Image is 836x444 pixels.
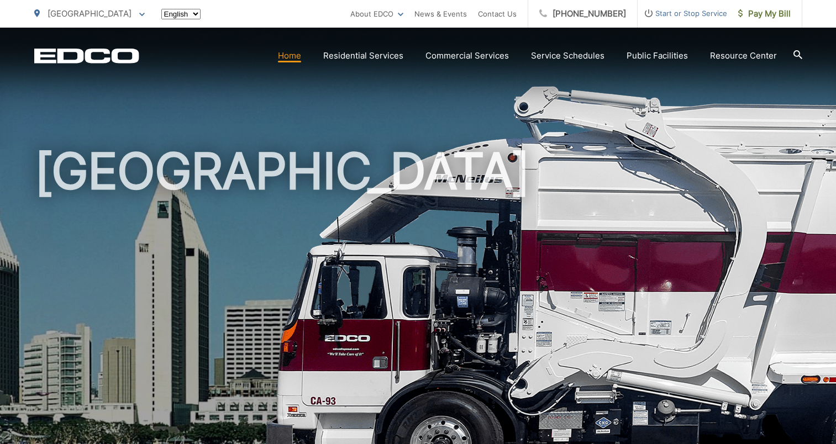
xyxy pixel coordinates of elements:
a: Home [278,49,301,62]
select: Select a language [161,9,201,19]
a: Residential Services [323,49,403,62]
a: Commercial Services [425,49,509,62]
a: News & Events [414,7,467,20]
span: Pay My Bill [738,7,791,20]
a: EDCD logo. Return to the homepage. [34,48,139,64]
span: [GEOGRAPHIC_DATA] [48,8,132,19]
a: Contact Us [478,7,517,20]
a: About EDCO [350,7,403,20]
a: Service Schedules [531,49,604,62]
a: Public Facilities [627,49,688,62]
a: Resource Center [710,49,777,62]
